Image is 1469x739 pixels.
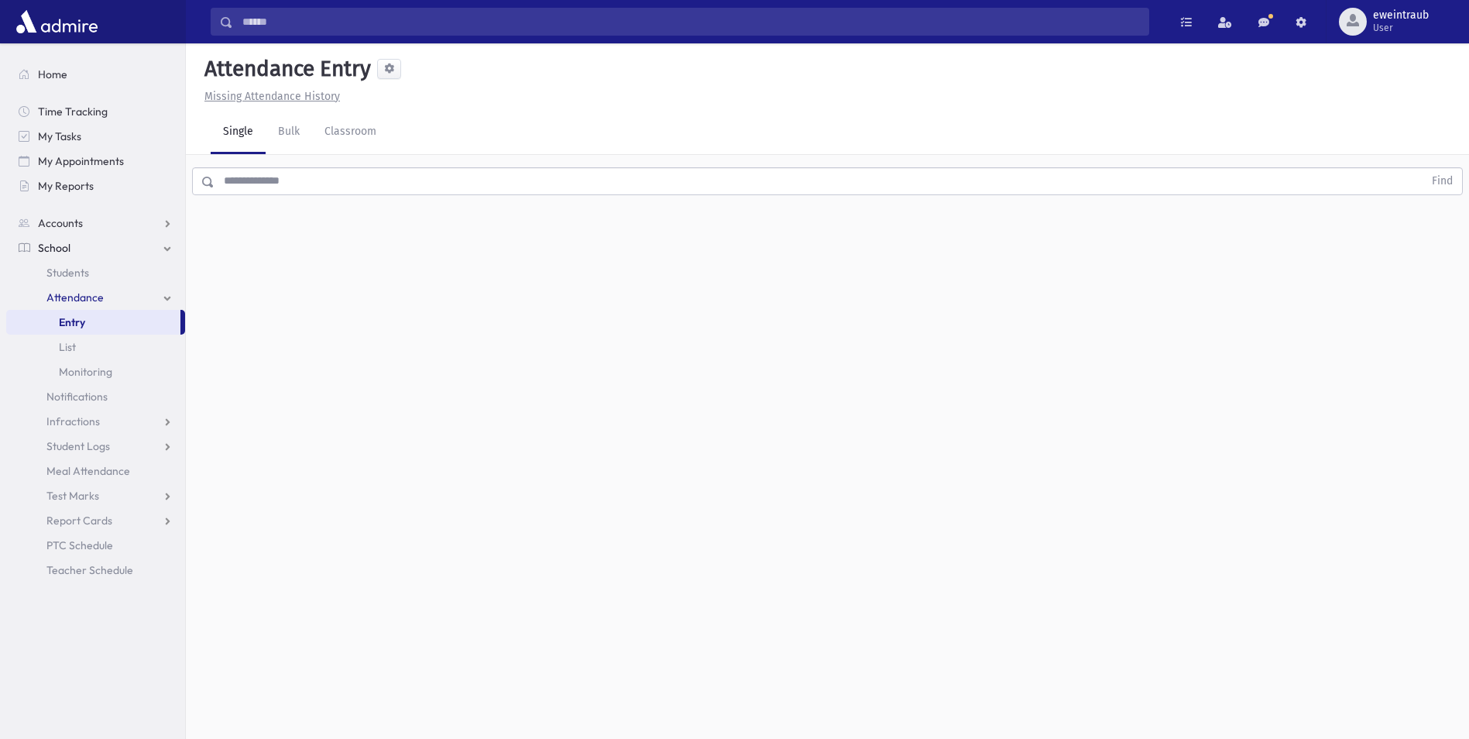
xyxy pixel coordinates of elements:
span: Monitoring [59,365,112,379]
span: Notifications [46,390,108,404]
a: Entry [6,310,180,335]
a: My Tasks [6,124,185,149]
span: Student Logs [46,439,110,453]
span: List [59,340,76,354]
button: Find [1423,168,1462,194]
img: AdmirePro [12,6,101,37]
span: Entry [59,315,85,329]
a: Student Logs [6,434,185,459]
a: PTC Schedule [6,533,185,558]
a: Teacher Schedule [6,558,185,583]
a: Accounts [6,211,185,235]
span: Infractions [46,414,100,428]
a: Monitoring [6,359,185,384]
span: My Reports [38,179,94,193]
a: Infractions [6,409,185,434]
input: Search [233,8,1148,36]
span: Test Marks [46,489,99,503]
h5: Attendance Entry [198,56,371,82]
a: Missing Attendance History [198,90,340,103]
a: My Reports [6,174,185,198]
span: Teacher Schedule [46,563,133,577]
span: Attendance [46,290,104,304]
span: PTC Schedule [46,538,113,552]
span: User [1373,22,1429,34]
span: My Tasks [38,129,81,143]
a: Single [211,111,266,154]
a: Home [6,62,185,87]
a: School [6,235,185,260]
span: Time Tracking [38,105,108,119]
span: Accounts [38,216,83,230]
a: Bulk [266,111,312,154]
span: eweintraub [1373,9,1429,22]
span: Home [38,67,67,81]
a: List [6,335,185,359]
span: Meal Attendance [46,464,130,478]
a: Test Marks [6,483,185,508]
a: Classroom [312,111,389,154]
a: Meal Attendance [6,459,185,483]
span: Report Cards [46,514,112,528]
a: My Appointments [6,149,185,174]
a: Report Cards [6,508,185,533]
span: School [38,241,70,255]
span: My Appointments [38,154,124,168]
a: Attendance [6,285,185,310]
u: Missing Attendance History [204,90,340,103]
span: Students [46,266,89,280]
a: Notifications [6,384,185,409]
a: Time Tracking [6,99,185,124]
a: Students [6,260,185,285]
